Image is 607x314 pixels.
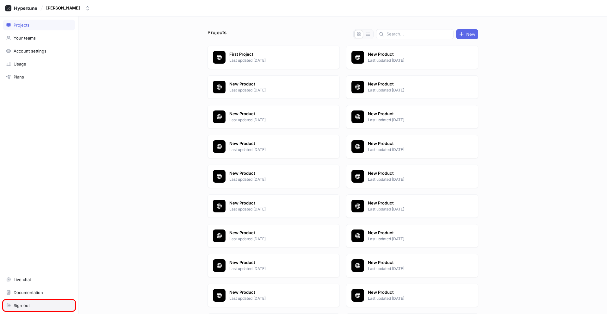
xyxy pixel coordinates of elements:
[3,59,75,69] a: Usage
[368,170,460,177] p: New Product
[229,58,321,63] p: Last updated [DATE]
[229,170,321,177] p: New Product
[368,266,460,272] p: Last updated [DATE]
[229,141,321,147] p: New Product
[368,81,460,87] p: New Product
[14,48,46,53] div: Account settings
[229,117,321,123] p: Last updated [DATE]
[3,72,75,82] a: Plans
[368,200,460,206] p: New Product
[368,87,460,93] p: Last updated [DATE]
[229,266,321,272] p: Last updated [DATE]
[229,51,321,58] p: First Project
[368,58,460,63] p: Last updated [DATE]
[229,147,321,153] p: Last updated [DATE]
[14,35,36,41] div: Your teams
[229,230,321,236] p: New Product
[387,31,451,37] input: Search...
[466,32,475,36] span: New
[14,74,24,79] div: Plans
[368,206,460,212] p: Last updated [DATE]
[368,289,460,296] p: New Product
[207,29,226,39] p: Projects
[368,117,460,123] p: Last updated [DATE]
[14,277,31,282] div: Live chat
[3,33,75,43] a: Your teams
[368,111,460,117] p: New Product
[3,287,75,298] a: Documentation
[229,177,321,182] p: Last updated [DATE]
[229,200,321,206] p: New Product
[456,29,478,39] button: New
[368,296,460,301] p: Last updated [DATE]
[229,296,321,301] p: Last updated [DATE]
[368,260,460,266] p: New Product
[229,289,321,296] p: New Product
[229,260,321,266] p: New Product
[14,61,26,66] div: Usage
[368,236,460,242] p: Last updated [DATE]
[229,236,321,242] p: Last updated [DATE]
[368,51,460,58] p: New Product
[46,5,80,11] div: [PERSON_NAME]
[368,147,460,153] p: Last updated [DATE]
[14,290,43,295] div: Documentation
[229,206,321,212] p: Last updated [DATE]
[229,111,321,117] p: New Product
[44,3,93,13] button: [PERSON_NAME]
[229,87,321,93] p: Last updated [DATE]
[229,81,321,87] p: New Product
[14,303,30,308] div: Sign out
[368,177,460,182] p: Last updated [DATE]
[3,46,75,56] a: Account settings
[368,141,460,147] p: New Product
[3,20,75,30] a: Projects
[368,230,460,236] p: New Product
[14,22,29,28] div: Projects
